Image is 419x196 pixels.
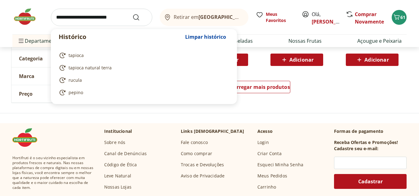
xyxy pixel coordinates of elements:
[230,85,290,89] span: Carregar mais produtos
[11,50,105,67] button: Categoria
[334,128,407,134] p: Formas de pagamento
[355,11,384,25] a: Comprar Novamente
[266,11,294,24] span: Meus Favoritos
[334,139,398,146] h3: Receba Ofertas e Promoções!
[181,162,224,168] a: Trocas e Devoluções
[69,89,83,96] span: pepino
[257,139,269,146] a: Login
[19,91,33,97] span: Preço
[59,76,227,84] a: rucula
[12,7,43,26] img: Hortifruti
[364,57,389,62] span: Adicionar
[59,52,227,59] a: tapioca
[104,128,132,134] p: Institucional
[182,29,229,44] button: Limpar histórico
[174,14,242,20] span: Retirar em
[312,18,352,25] a: [PERSON_NAME]
[69,77,82,83] span: rucula
[400,14,405,20] span: 61
[181,139,208,146] a: Fale conosco
[257,173,287,179] a: Meus Pedidos
[69,65,112,71] span: tapioca natural terra
[17,33,25,48] button: Menu
[104,173,131,179] a: Leve Natural
[257,150,282,157] a: Criar Conta
[11,68,105,85] button: Marca
[346,54,399,66] button: Adicionar
[59,64,227,72] a: tapioca natural terra
[230,81,290,96] a: Carregar mais produtos
[12,155,94,190] span: Hortifruti é o seu vizinho especialista em produtos frescos e naturais. Nas nossas plataformas de...
[19,55,43,62] span: Categoria
[181,150,212,157] a: Como comprar
[358,179,383,184] span: Cadastrar
[256,11,294,24] a: Meus Favoritos
[132,14,147,21] button: Submit Search
[104,139,125,146] a: Sobre nós
[257,128,273,134] p: Acesso
[198,14,303,20] b: [GEOGRAPHIC_DATA]/[GEOGRAPHIC_DATA]
[289,57,314,62] span: Adicionar
[104,150,147,157] a: Canal de Denúncias
[257,162,303,168] a: Esqueci Minha Senha
[392,10,407,25] button: Carrinho
[11,85,105,102] button: Preço
[185,34,226,39] span: Limpar histórico
[288,37,322,45] a: Nossas Frutas
[12,128,43,147] img: Hortifruti
[19,73,34,79] span: Marca
[334,174,407,189] button: Cadastrar
[270,54,323,66] button: Adicionar
[257,184,276,190] a: Carrinho
[17,33,62,48] span: Departamentos
[51,9,152,26] input: search
[312,11,339,25] span: Olá,
[104,184,131,190] a: Nossas Lojas
[160,9,248,26] button: Retirar em[GEOGRAPHIC_DATA]/[GEOGRAPHIC_DATA]
[357,37,402,45] a: Açougue e Peixaria
[334,146,378,152] h3: Cadastre seu e-mail:
[69,52,84,59] span: tapioca
[181,128,244,134] p: Links [DEMOGRAPHIC_DATA]
[104,162,137,168] a: Código de Ética
[181,173,225,179] a: Aviso de Privacidade
[59,33,182,41] p: Histórico
[59,89,227,96] a: pepino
